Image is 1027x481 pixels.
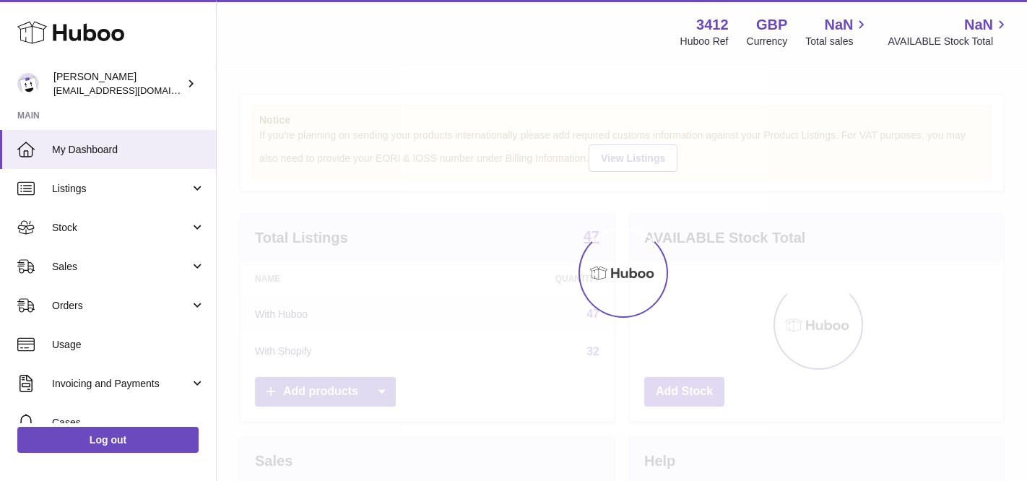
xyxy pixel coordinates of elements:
span: NaN [824,15,853,35]
a: Log out [17,427,199,453]
span: Usage [52,338,205,352]
div: Currency [747,35,788,48]
img: info@beeble.buzz [17,73,39,95]
span: Invoicing and Payments [52,377,190,391]
span: Cases [52,416,205,430]
strong: GBP [756,15,787,35]
div: Huboo Ref [680,35,729,48]
span: AVAILABLE Stock Total [888,35,1010,48]
span: Stock [52,221,190,235]
span: [EMAIL_ADDRESS][DOMAIN_NAME] [53,84,212,96]
span: Total sales [805,35,870,48]
span: My Dashboard [52,143,205,157]
div: [PERSON_NAME] [53,70,183,97]
a: NaN AVAILABLE Stock Total [888,15,1010,48]
strong: 3412 [696,15,729,35]
span: Listings [52,182,190,196]
a: NaN Total sales [805,15,870,48]
span: Sales [52,260,190,274]
span: Orders [52,299,190,313]
span: NaN [964,15,993,35]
